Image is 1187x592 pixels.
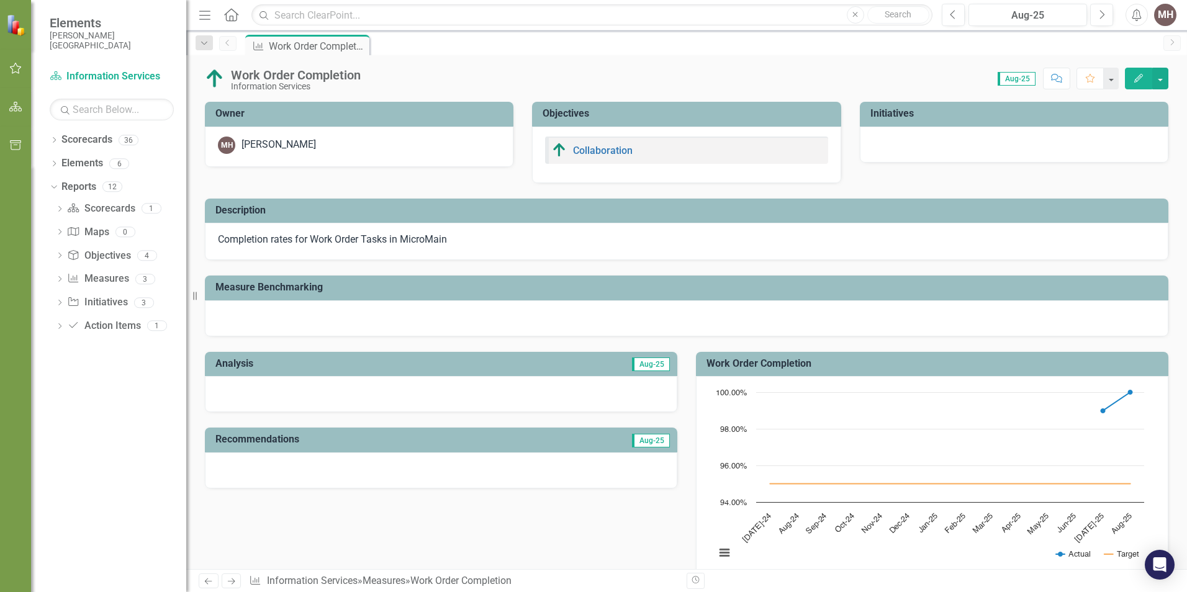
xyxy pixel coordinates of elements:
div: Open Intercom Messenger [1145,550,1175,580]
div: Aug-25 [973,8,1083,23]
span: Aug-25 [632,357,670,371]
text: Aug-25 [1109,512,1133,536]
path: Jul-25, 98.97959184. Actual. [1101,408,1106,413]
text: Apr-25 [1000,512,1022,534]
img: Above Target [552,143,567,158]
div: Work Order Completion [269,38,366,54]
div: 1 [147,321,167,331]
text: Dec-24 [888,512,911,535]
g: Target, series 2 of 2. Line with 14 data points. [768,482,1133,487]
div: 12 [102,182,122,192]
a: Elements [61,156,103,171]
span: Search [885,9,911,19]
p: Completion rates for Work Order Tasks in MicroMain [218,233,1155,247]
text: 98.00% [720,426,747,434]
text: Aug-24 [777,512,801,536]
button: MH [1154,4,1176,26]
span: Aug-25 [998,72,1036,86]
button: Show Actual [1056,549,1091,558]
div: 3 [134,297,154,308]
svg: Interactive chart [709,386,1150,572]
button: Aug-25 [968,4,1087,26]
div: Chart. Highcharts interactive chart. [709,386,1155,572]
div: 0 [115,226,135,237]
input: Search ClearPoint... [251,4,932,26]
img: Above Target [205,69,225,89]
div: Work Order Completion [231,68,361,82]
div: MH [218,137,235,154]
div: 3 [135,274,155,284]
text: 94.00% [720,499,747,507]
h3: Recommendations [215,434,526,445]
img: ClearPoint Strategy [6,14,28,36]
button: Search [867,6,929,24]
text: Jun-25 [1055,512,1078,534]
div: 1 [142,204,161,214]
h3: Objectives [543,108,834,119]
a: Scorecards [67,202,135,216]
a: Initiatives [67,295,127,310]
h3: Initiatives [870,108,1162,119]
button: View chart menu, Chart [716,544,733,562]
a: Maps [67,225,109,240]
a: Objectives [67,249,130,263]
div: Information Services [231,82,361,91]
div: 4 [137,250,157,261]
text: Oct-24 [834,512,856,534]
h3: Description [215,205,1162,216]
text: Nov-24 [860,512,883,535]
a: Collaboration [573,145,633,156]
small: [PERSON_NAME][GEOGRAPHIC_DATA] [50,30,174,51]
a: Measures [363,575,405,586]
div: » » [249,574,677,588]
a: Reports [61,180,96,194]
h3: Analysis [215,358,440,369]
a: Information Services [50,70,174,84]
div: [PERSON_NAME] [241,138,316,152]
div: 36 [119,135,138,145]
button: Show Target [1104,549,1139,558]
a: Measures [67,272,129,286]
a: Scorecards [61,133,112,147]
a: Action Items [67,319,140,333]
path: Aug-25, 100. Actual. [1128,390,1133,395]
h3: Work Order Completion [706,358,1162,369]
text: May-25 [1026,512,1050,536]
text: Mar-25 [972,512,995,535]
text: Feb-25 [944,512,967,535]
div: 6 [109,158,129,169]
a: Information Services [267,575,358,586]
text: [DATE]-24 [741,512,774,544]
span: Aug-25 [632,434,670,447]
text: [DATE]-25 [1073,512,1106,544]
text: 100.00% [716,389,747,397]
span: Elements [50,16,174,30]
text: Jan-25 [917,512,939,534]
h3: Owner [215,108,507,119]
text: Sep-24 [805,512,828,536]
div: Work Order Completion [410,575,512,586]
text: 96.00% [720,462,747,470]
h3: Measure Benchmarking [215,282,1162,293]
input: Search Below... [50,99,174,120]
